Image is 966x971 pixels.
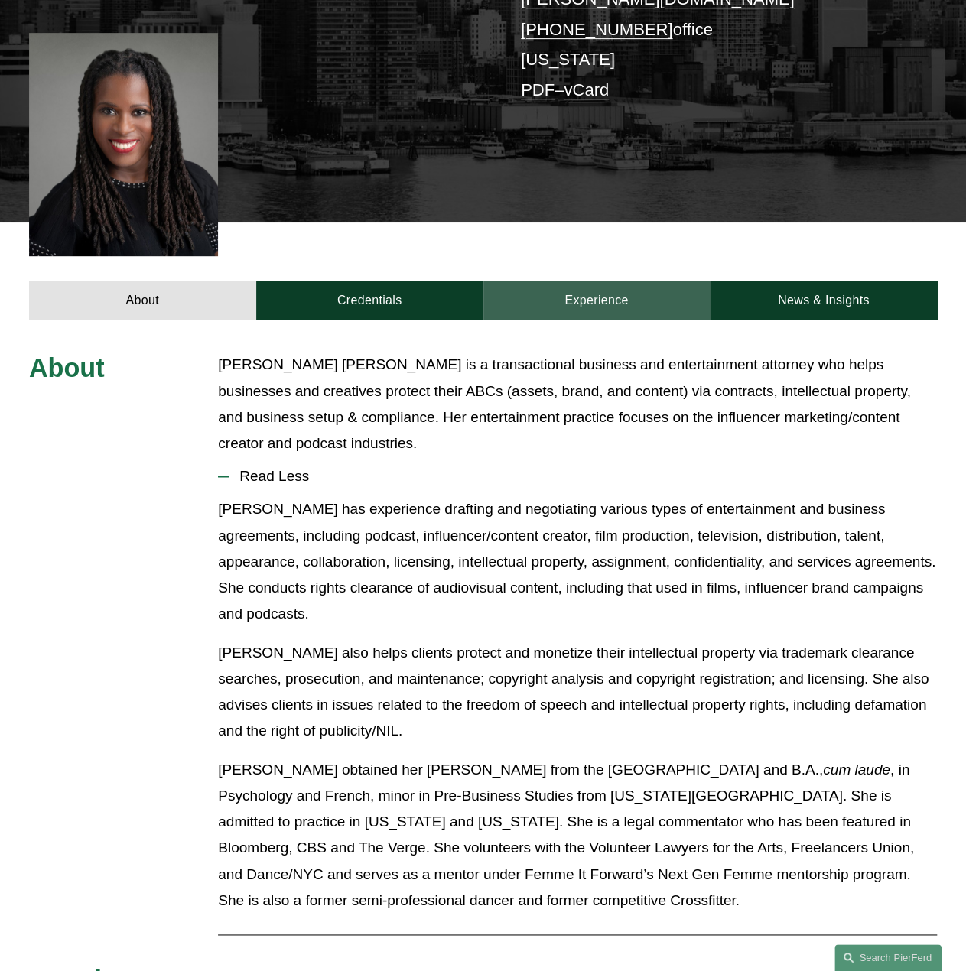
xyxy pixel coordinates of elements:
p: [PERSON_NAME] also helps clients protect and monetize their intellectual property via trademark c... [218,640,937,745]
a: Experience [483,281,711,320]
a: Search this site [834,944,942,971]
span: Read Less [229,468,937,485]
span: About [29,353,105,382]
em: cum laude [823,762,890,778]
a: Credentials [256,281,483,320]
button: Read Less [218,456,937,496]
p: [PERSON_NAME] [PERSON_NAME] is a transactional business and entertainment attorney who helps busi... [218,352,937,456]
a: vCard [564,80,609,99]
a: [PHONE_NUMBER] [521,20,672,39]
a: About [29,281,256,320]
p: [PERSON_NAME] obtained her [PERSON_NAME] from the [GEOGRAPHIC_DATA] and B.A., , in Psychology and... [218,757,937,914]
div: Read Less [218,496,937,925]
a: News & Insights [710,281,937,320]
p: [PERSON_NAME] has experience drafting and negotiating various types of entertainment and business... [218,496,937,627]
a: PDF [521,80,555,99]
